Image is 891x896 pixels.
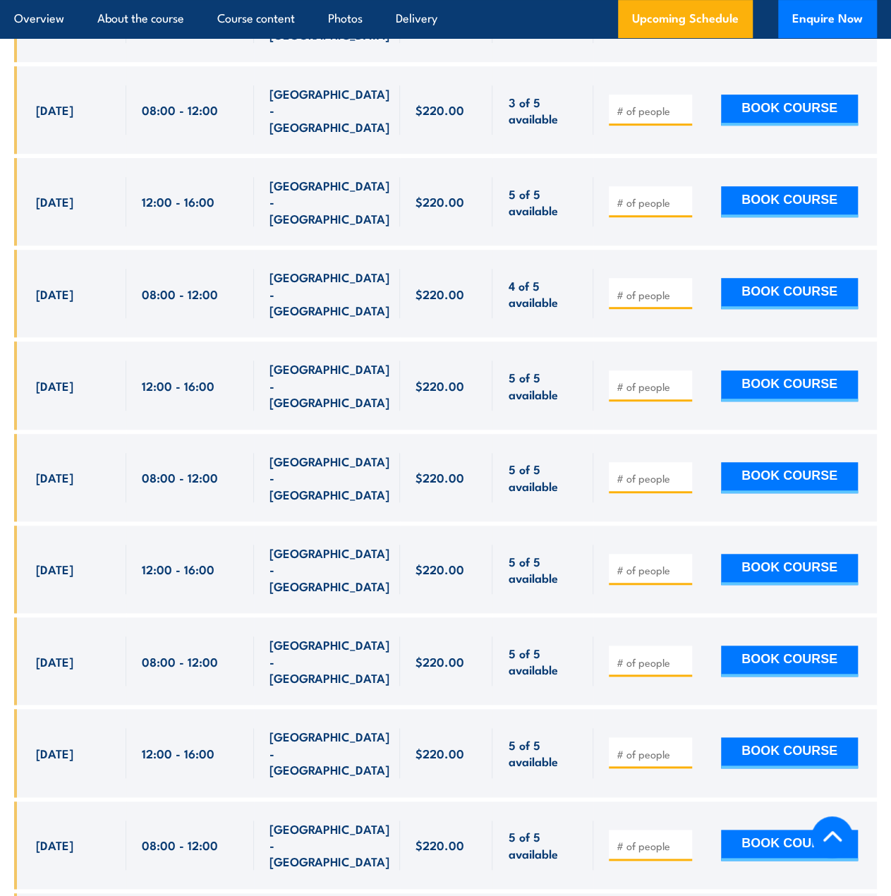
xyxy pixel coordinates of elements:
button: BOOK COURSE [721,646,858,677]
span: 5 of 5 available [508,828,577,861]
span: 08:00 - 12:00 [142,837,218,853]
button: BOOK COURSE [721,830,858,861]
input: # of people [617,380,687,394]
input: # of people [617,839,687,853]
span: [GEOGRAPHIC_DATA] - [GEOGRAPHIC_DATA] [269,361,389,410]
span: [DATE] [36,286,73,302]
span: $220.00 [416,377,464,394]
span: 08:00 - 12:00 [142,469,218,485]
span: 5 of 5 available [508,553,577,586]
input: # of people [617,747,687,761]
span: $220.00 [416,653,464,670]
span: 08:00 - 12:00 [142,653,218,670]
span: 5 of 5 available [508,461,577,494]
span: $220.00 [416,561,464,577]
input: # of people [617,288,687,302]
span: $220.00 [416,193,464,210]
span: [GEOGRAPHIC_DATA] - [GEOGRAPHIC_DATA] [269,85,389,135]
button: BOOK COURSE [721,554,858,585]
span: [GEOGRAPHIC_DATA] - [GEOGRAPHIC_DATA] [269,636,389,686]
span: [DATE] [36,193,73,210]
button: BOOK COURSE [721,370,858,401]
span: [GEOGRAPHIC_DATA] - [GEOGRAPHIC_DATA] [269,821,389,870]
span: $220.00 [416,469,464,485]
span: [DATE] [36,745,73,761]
input: # of people [617,471,687,485]
span: 5 of 5 available [508,186,577,219]
span: [DATE] [36,653,73,670]
span: 5 of 5 available [508,737,577,770]
span: 5 of 5 available [508,645,577,678]
span: [GEOGRAPHIC_DATA] - [GEOGRAPHIC_DATA] [269,269,389,318]
input: # of people [617,563,687,577]
span: $220.00 [416,837,464,853]
span: 12:00 - 16:00 [142,745,214,761]
span: [GEOGRAPHIC_DATA] - [GEOGRAPHIC_DATA] [269,728,389,777]
span: [DATE] [36,837,73,853]
span: 5 of 5 available [508,369,577,402]
button: BOOK COURSE [721,95,858,126]
span: $220.00 [416,286,464,302]
button: BOOK COURSE [721,186,858,217]
span: [GEOGRAPHIC_DATA] - [GEOGRAPHIC_DATA] [269,545,389,594]
span: [GEOGRAPHIC_DATA] - [GEOGRAPHIC_DATA] [269,453,389,502]
span: 08:00 - 12:00 [142,102,218,118]
span: [DATE] [36,561,73,577]
span: 12:00 - 16:00 [142,561,214,577]
span: 12:00 - 16:00 [142,377,214,394]
span: [DATE] [36,377,73,394]
span: $220.00 [416,745,464,761]
span: 4 of 5 available [508,277,577,310]
span: [GEOGRAPHIC_DATA] - [GEOGRAPHIC_DATA] [269,177,389,226]
span: [DATE] [36,102,73,118]
span: 3 of 5 available [508,94,577,127]
button: BOOK COURSE [721,462,858,493]
input: # of people [617,195,687,210]
button: BOOK COURSE [721,278,858,309]
input: # of people [617,655,687,670]
span: 12:00 - 16:00 [142,193,214,210]
span: $220.00 [416,102,464,118]
span: 08:00 - 12:00 [142,286,218,302]
button: BOOK COURSE [721,737,858,768]
input: # of people [617,104,687,118]
span: [DATE] [36,469,73,485]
